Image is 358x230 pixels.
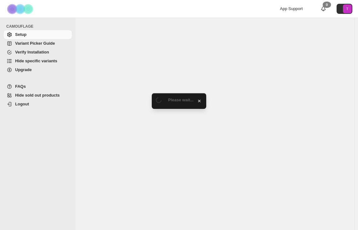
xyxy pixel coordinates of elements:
[15,102,29,106] span: Logout
[4,82,72,91] a: FAQs
[323,2,331,8] div: 0
[15,93,60,98] span: Hide sold out products
[280,6,303,11] span: App Support
[320,6,327,12] a: 0
[168,98,194,102] span: Please wait...
[15,67,32,72] span: Upgrade
[4,57,72,65] a: Hide specific variants
[15,41,55,46] span: Variant Picker Guide
[4,39,72,48] a: Variant Picker Guide
[15,59,57,63] span: Hide specific variants
[15,84,26,89] span: FAQs
[343,4,352,13] span: Avatar with initials T
[15,32,26,37] span: Setup
[15,50,49,54] span: Verify Installation
[5,0,37,18] img: Camouflage
[4,65,72,74] a: Upgrade
[4,100,72,109] a: Logout
[346,7,349,11] text: T
[4,91,72,100] a: Hide sold out products
[4,48,72,57] a: Verify Installation
[4,30,72,39] a: Setup
[6,24,72,29] span: CAMOUFLAGE
[337,4,352,14] button: Avatar with initials T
